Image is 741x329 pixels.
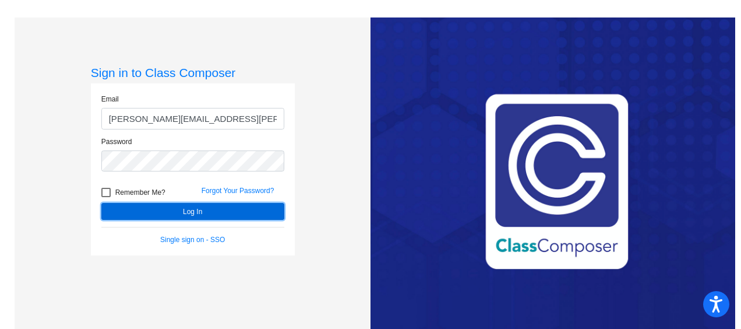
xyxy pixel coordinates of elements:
a: Forgot Your Password? [202,187,274,195]
span: Remember Me? [115,185,165,199]
h3: Sign in to Class Composer [91,65,295,80]
label: Email [101,94,119,104]
label: Password [101,136,132,147]
a: Single sign on - SSO [160,236,225,244]
button: Log In [101,203,284,220]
